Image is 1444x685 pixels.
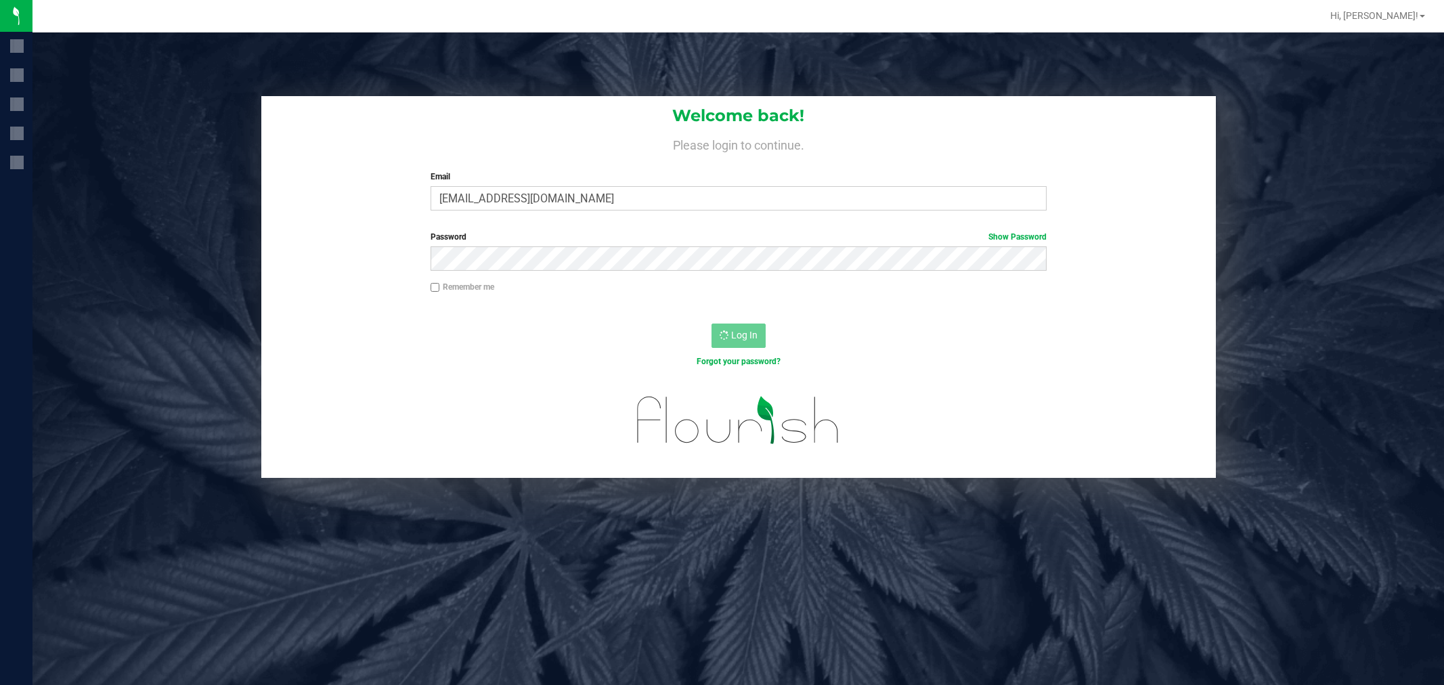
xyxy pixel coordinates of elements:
label: Remember me [431,281,494,293]
span: Hi, [PERSON_NAME]! [1330,10,1418,21]
span: Password [431,232,466,242]
h1: Welcome back! [261,107,1216,125]
label: Email [431,171,1047,183]
h4: Please login to continue. [261,135,1216,152]
button: Log In [712,324,766,348]
img: flourish_logo.svg [619,382,858,458]
a: Forgot your password? [697,357,781,366]
a: Show Password [988,232,1047,242]
span: Log In [731,330,758,340]
input: Remember me [431,283,440,292]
